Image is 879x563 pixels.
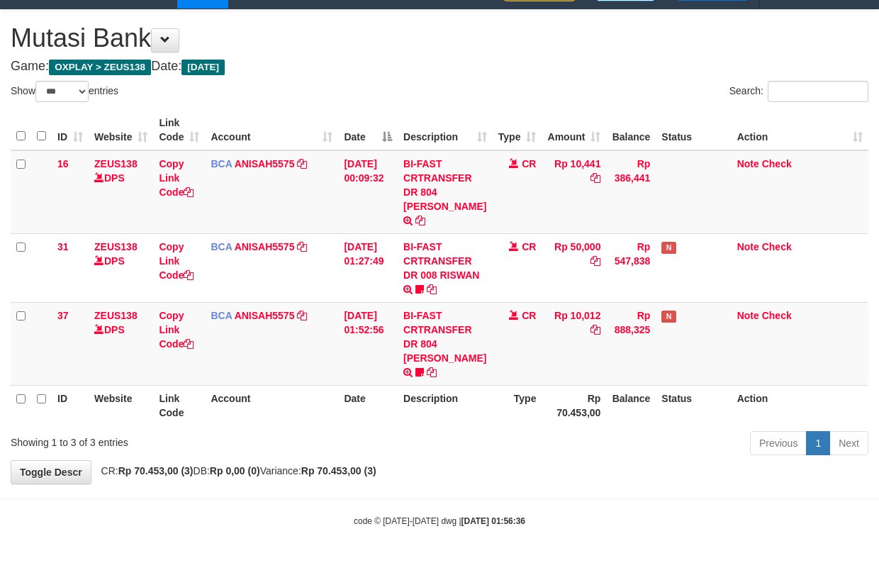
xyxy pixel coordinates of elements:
td: Rp 888,325 [606,302,656,385]
th: Date: activate to sort column descending [338,110,398,150]
a: Copy Link Code [159,310,194,350]
th: Link Code [153,385,205,425]
span: CR: DB: Variance: [94,465,376,476]
th: Status [656,385,731,425]
strong: [DATE] 01:56:36 [461,516,525,526]
td: Rp 547,838 [606,233,656,302]
span: Has Note [661,311,676,323]
th: Description: activate to sort column ascending [398,110,492,150]
td: DPS [89,233,153,302]
th: Account [205,385,338,425]
span: CR [522,158,536,169]
td: DPS [89,150,153,234]
th: Balance [606,385,656,425]
input: Search: [768,81,868,102]
th: Description [398,385,492,425]
th: Type: activate to sort column ascending [493,110,542,150]
a: Copy BI-FAST CRTRANSFER DR 804 AGUS SALIM to clipboard [415,215,425,226]
a: Copy BI-FAST CRTRANSFER DR 008 RISWAN to clipboard [427,284,437,295]
a: Copy ANISAH5575 to clipboard [297,158,307,169]
span: [DATE] [181,60,225,75]
label: Show entries [11,81,118,102]
th: Status [656,110,731,150]
th: Website: activate to sort column ascending [89,110,153,150]
a: Copy ANISAH5575 to clipboard [297,310,307,321]
span: 31 [57,241,69,252]
td: Rp 10,441 [542,150,606,234]
h1: Mutasi Bank [11,24,868,52]
a: ZEUS138 [94,310,138,321]
strong: Rp 70.453,00 (3) [301,465,376,476]
a: ANISAH5575 [235,310,295,321]
label: Search: [729,81,868,102]
td: Rp 10,012 [542,302,606,385]
th: Date [338,385,398,425]
a: Copy Rp 50,000 to clipboard [590,255,600,267]
th: Amount: activate to sort column ascending [542,110,606,150]
th: Type [493,385,542,425]
span: BCA [211,158,232,169]
h4: Game: Date: [11,60,868,74]
th: Link Code: activate to sort column ascending [153,110,205,150]
a: Next [829,431,868,455]
a: Check [762,310,792,321]
td: Rp 50,000 [542,233,606,302]
span: CR [522,241,536,252]
span: Has Note [661,242,676,254]
a: Toggle Descr [11,460,91,484]
a: Copy BI-FAST CRTRANSFER DR 804 YOGI RIZAL PRATAMA to clipboard [427,367,437,378]
div: Showing 1 to 3 of 3 entries [11,430,356,450]
td: [DATE] 00:09:32 [338,150,398,234]
td: [DATE] 01:27:49 [338,233,398,302]
th: Action: activate to sort column ascending [732,110,868,150]
a: 1 [806,431,830,455]
td: [DATE] 01:52:56 [338,302,398,385]
a: Note [737,241,759,252]
strong: Rp 70.453,00 (3) [118,465,194,476]
a: Check [762,241,792,252]
span: OXPLAY > ZEUS138 [49,60,151,75]
a: ZEUS138 [94,241,138,252]
a: Check [762,158,792,169]
span: CR [522,310,536,321]
a: Note [737,310,759,321]
small: code © [DATE]-[DATE] dwg | [354,516,525,526]
a: Copy Link Code [159,241,194,281]
a: Copy Rp 10,012 to clipboard [590,324,600,335]
span: 16 [57,158,69,169]
td: BI-FAST CRTRANSFER DR 804 [PERSON_NAME] [398,150,492,234]
a: Copy Rp 10,441 to clipboard [590,172,600,184]
select: Showentries [35,81,89,102]
strong: Rp 0,00 (0) [210,465,260,476]
a: Copy ANISAH5575 to clipboard [297,241,307,252]
th: ID: activate to sort column ascending [52,110,89,150]
td: DPS [89,302,153,385]
th: ID [52,385,89,425]
a: ANISAH5575 [235,241,295,252]
span: BCA [211,241,232,252]
th: Balance [606,110,656,150]
a: Previous [750,431,807,455]
a: Copy Link Code [159,158,194,198]
span: BCA [211,310,232,321]
a: Note [737,158,759,169]
th: Action [732,385,868,425]
th: Account: activate to sort column ascending [205,110,338,150]
th: Website [89,385,153,425]
td: Rp 386,441 [606,150,656,234]
th: Rp 70.453,00 [542,385,606,425]
a: ZEUS138 [94,158,138,169]
span: 37 [57,310,69,321]
td: BI-FAST CRTRANSFER DR 804 [PERSON_NAME] [398,302,492,385]
td: BI-FAST CRTRANSFER DR 008 RISWAN [398,233,492,302]
a: ANISAH5575 [235,158,295,169]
